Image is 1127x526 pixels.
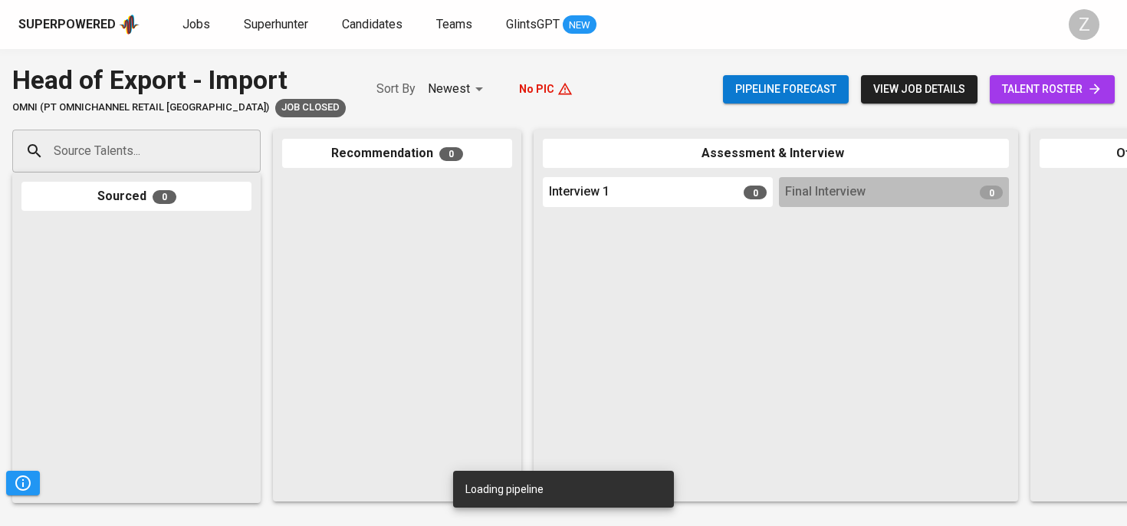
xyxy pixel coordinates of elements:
span: 0 [439,147,463,161]
p: Newest [428,80,470,98]
div: Loading pipeline [465,475,544,503]
a: Candidates [342,15,406,35]
span: Jobs [182,17,210,31]
span: talent roster [1002,80,1102,99]
a: Superpoweredapp logo [18,13,140,36]
div: Z [1069,9,1099,40]
a: GlintsGPT NEW [506,15,596,35]
span: view job details [873,80,965,99]
button: Pipeline forecast [723,75,849,104]
div: Sourced [21,182,251,212]
img: app logo [119,13,140,36]
div: Assessment & Interview [543,139,1009,169]
button: Open [252,150,255,153]
button: Pipeline Triggers [6,471,40,495]
div: Head of Export - Import [12,61,346,99]
div: Recommendation [282,139,512,169]
div: Superpowered [18,16,116,34]
span: Interview 1 [549,183,609,201]
span: GlintsGPT [506,17,560,31]
span: Candidates [342,17,402,31]
a: Jobs [182,15,213,35]
span: OMNI (PT Omnichannel Retail [GEOGRAPHIC_DATA]) [12,100,269,115]
div: Newest [428,75,488,104]
a: Superhunter [244,15,311,35]
span: NEW [563,18,596,33]
span: Superhunter [244,17,308,31]
span: 0 [980,186,1003,199]
p: No PIC [519,81,554,97]
span: Pipeline forecast [735,80,836,99]
span: 0 [744,186,767,199]
div: Slow response from client [275,99,346,117]
p: Sort By [376,80,416,98]
span: Job Closed [275,100,346,115]
span: 0 [153,190,176,204]
span: Final Interview [785,183,866,201]
a: Teams [436,15,475,35]
button: view job details [861,75,978,104]
span: Teams [436,17,472,31]
a: talent roster [990,75,1115,104]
